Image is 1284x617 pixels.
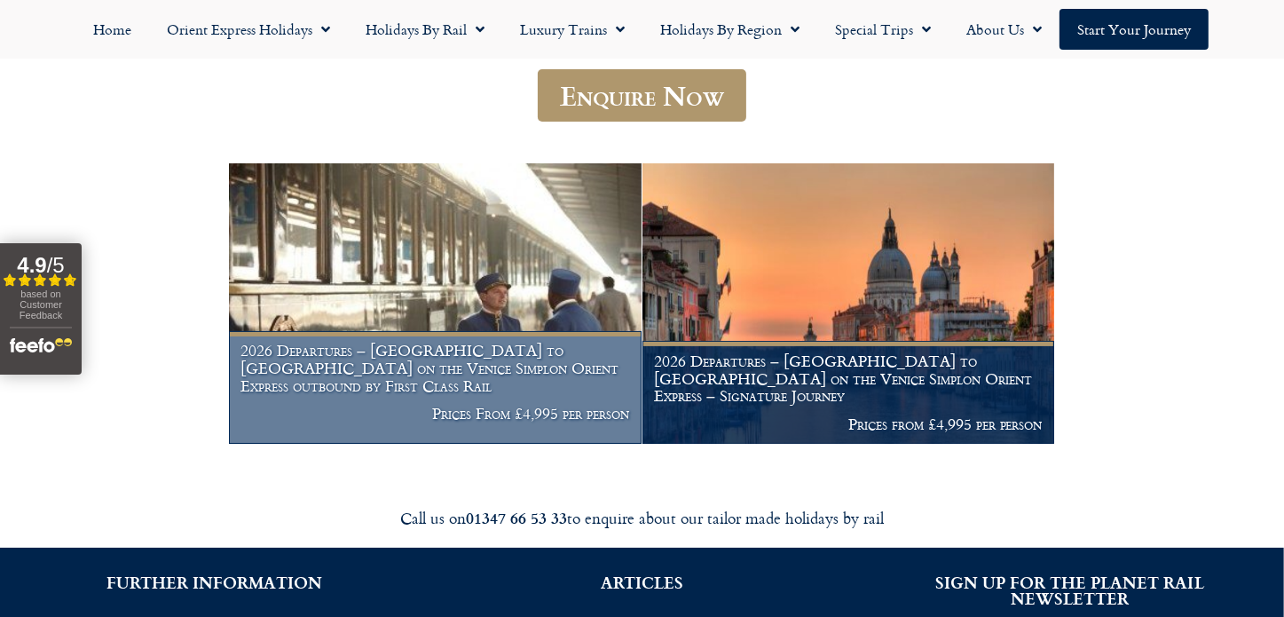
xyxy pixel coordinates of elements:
a: 2026 Departures – [GEOGRAPHIC_DATA] to [GEOGRAPHIC_DATA] on the Venice Simplon Orient Express – S... [642,163,1056,445]
p: Prices from £4,995 per person [654,415,1043,433]
div: Call us on to enquire about our tailor made holidays by rail [146,508,1139,528]
a: Orient Express Holidays [149,9,348,50]
a: 2026 Departures – [GEOGRAPHIC_DATA] to [GEOGRAPHIC_DATA] on the Venice Simplon Orient Express out... [229,163,642,445]
a: Holidays by Rail [348,9,502,50]
a: Special Trips [817,9,949,50]
a: Holidays by Region [642,9,817,50]
a: Enquire Now [538,69,746,122]
a: Start your Journey [1059,9,1209,50]
h1: 2026 Departures – [GEOGRAPHIC_DATA] to [GEOGRAPHIC_DATA] on the Venice Simplon Orient Express – S... [654,352,1043,405]
a: Home [75,9,149,50]
img: Orient Express Special Venice compressed [642,163,1055,444]
h2: FURTHER INFORMATION [27,574,401,590]
h1: 2026 Departures – [GEOGRAPHIC_DATA] to [GEOGRAPHIC_DATA] on the Venice Simplon Orient Express out... [240,342,629,394]
nav: Menu [9,9,1275,50]
a: About Us [949,9,1059,50]
a: Luxury Trains [502,9,642,50]
h2: SIGN UP FOR THE PLANET RAIL NEWSLETTER [883,574,1257,606]
p: View our expanding range of holiday experiences aboard the Venice Simplon Orient Express for 2026 [110,38,1175,59]
h2: ARTICLES [454,574,829,590]
p: Prices From £4,995 per person [240,405,629,423]
strong: 01347 66 53 33 [466,506,567,529]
